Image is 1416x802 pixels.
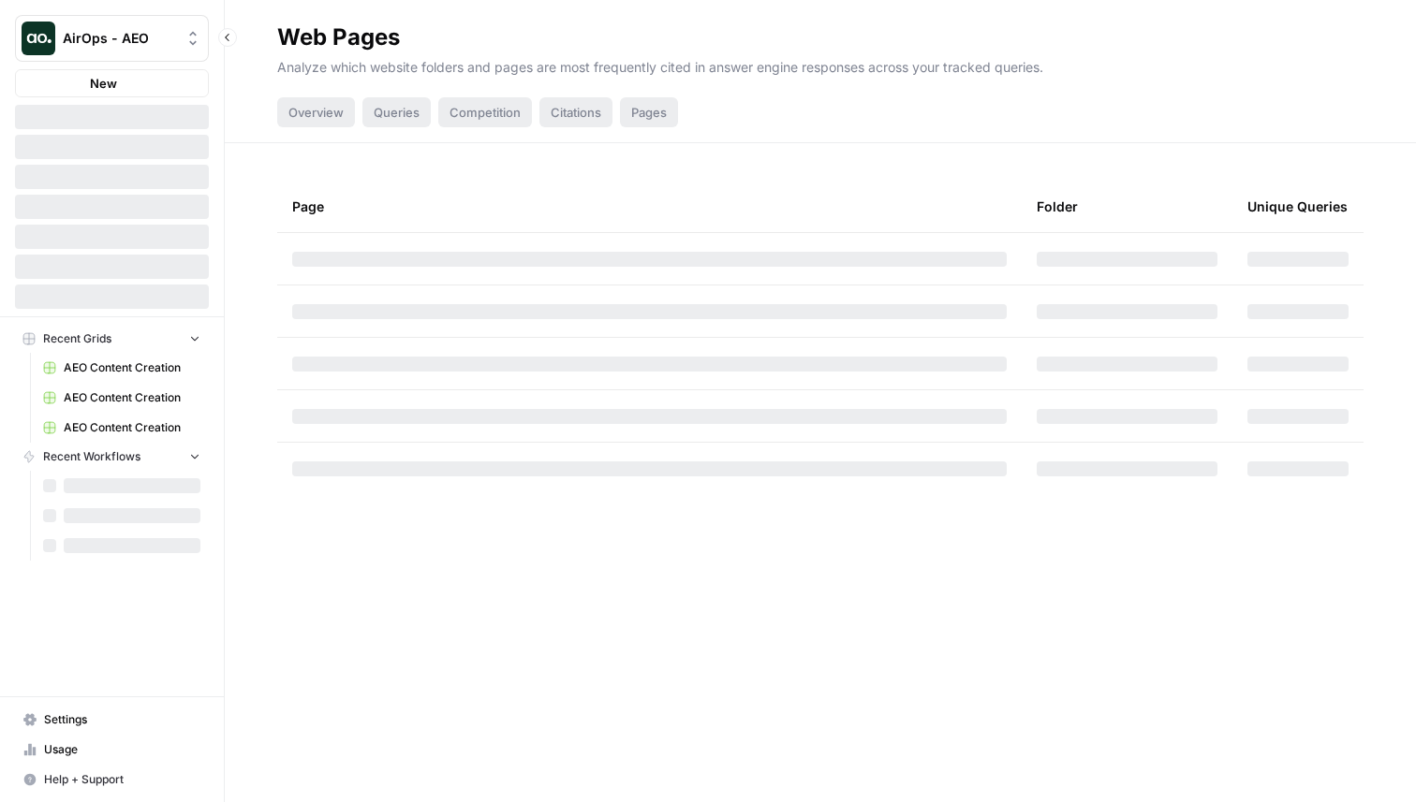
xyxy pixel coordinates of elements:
[15,325,209,353] button: Recent Grids
[64,389,200,406] span: AEO Content Creation
[35,383,209,413] a: AEO Content Creation
[1037,181,1078,232] div: Folder
[539,97,612,127] div: Citations
[64,359,200,376] span: AEO Content Creation
[292,181,1007,232] div: Page
[43,448,140,465] span: Recent Workflows
[44,741,200,758] span: Usage
[15,443,209,471] button: Recent Workflows
[277,52,1364,77] p: Analyze which website folders and pages are most frequently cited in answer engine responses acro...
[15,15,209,62] button: Workspace: AirOps - AEO
[64,419,200,436] span: AEO Content Creation
[277,22,400,52] div: Web Pages
[22,22,55,55] img: AirOps - AEO Logo
[15,735,209,765] a: Usage
[15,69,209,97] button: New
[362,97,431,127] div: Queries
[15,705,209,735] a: Settings
[620,97,678,127] div: Pages
[44,711,200,728] span: Settings
[44,771,200,788] span: Help + Support
[90,74,117,93] span: New
[35,353,209,383] a: AEO Content Creation
[277,97,355,127] div: Overview
[35,413,209,443] a: AEO Content Creation
[63,29,176,48] span: AirOps - AEO
[438,97,532,127] div: Competition
[43,330,111,347] span: Recent Grids
[1247,181,1348,232] div: Unique Queries
[15,765,209,795] button: Help + Support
